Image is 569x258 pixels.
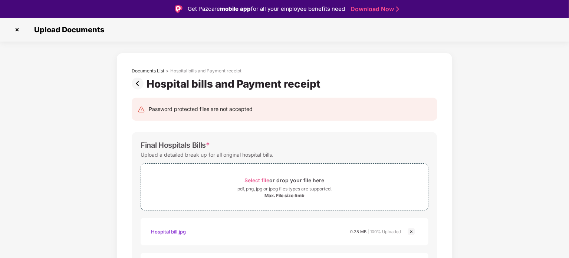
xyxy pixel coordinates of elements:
[407,227,416,236] img: svg+xml;base64,PHN2ZyBpZD0iQ3Jvc3MtMjR4MjQiIHhtbG5zPSJodHRwOi8vd3d3LnczLm9yZy8yMDAwL3N2ZyIgd2lkdG...
[132,78,147,89] img: svg+xml;base64,PHN2ZyBpZD0iUHJldi0zMngzMiIgeG1sbnM9Imh0dHA6Ly93d3cudzMub3JnLzIwMDAvc3ZnIiB3aWR0aD...
[141,150,273,160] div: Upload a detailed break up for all original hospital bills.
[132,68,164,74] div: Documents List
[245,177,270,183] span: Select file
[141,169,428,205] span: Select fileor drop your file herepdf, png, jpg or jpeg files types are supported.Max. File size 5mb
[237,185,332,193] div: pdf, png, jpg or jpeg files types are supported.
[175,5,182,13] img: Logo
[368,229,401,234] span: | 100% Uploaded
[170,68,241,74] div: Hospital bills and Payment receipt
[141,141,210,150] div: Final Hospitals Bills
[350,229,366,234] span: 0.28 MB
[351,5,397,13] a: Download Now
[264,193,305,199] div: Max. File size 5mb
[396,5,399,13] img: Stroke
[220,5,251,12] strong: mobile app
[149,105,253,113] div: Password protected files are not accepted
[166,68,169,74] div: >
[188,4,345,13] div: Get Pazcare for all your employee benefits need
[151,225,186,238] div: Hospital bill.jpg
[147,78,323,90] div: Hospital bills and Payment receipt
[11,24,23,36] img: svg+xml;base64,PHN2ZyBpZD0iQ3Jvc3MtMzJ4MzIiIHhtbG5zPSJodHRwOi8vd3d3LnczLm9yZy8yMDAwL3N2ZyIgd2lkdG...
[245,175,325,185] div: or drop your file here
[27,25,108,34] span: Upload Documents
[138,106,145,113] img: svg+xml;base64,PHN2ZyB4bWxucz0iaHR0cDovL3d3dy53My5vcmcvMjAwMC9zdmciIHdpZHRoPSIyNCIgaGVpZ2h0PSIyNC...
